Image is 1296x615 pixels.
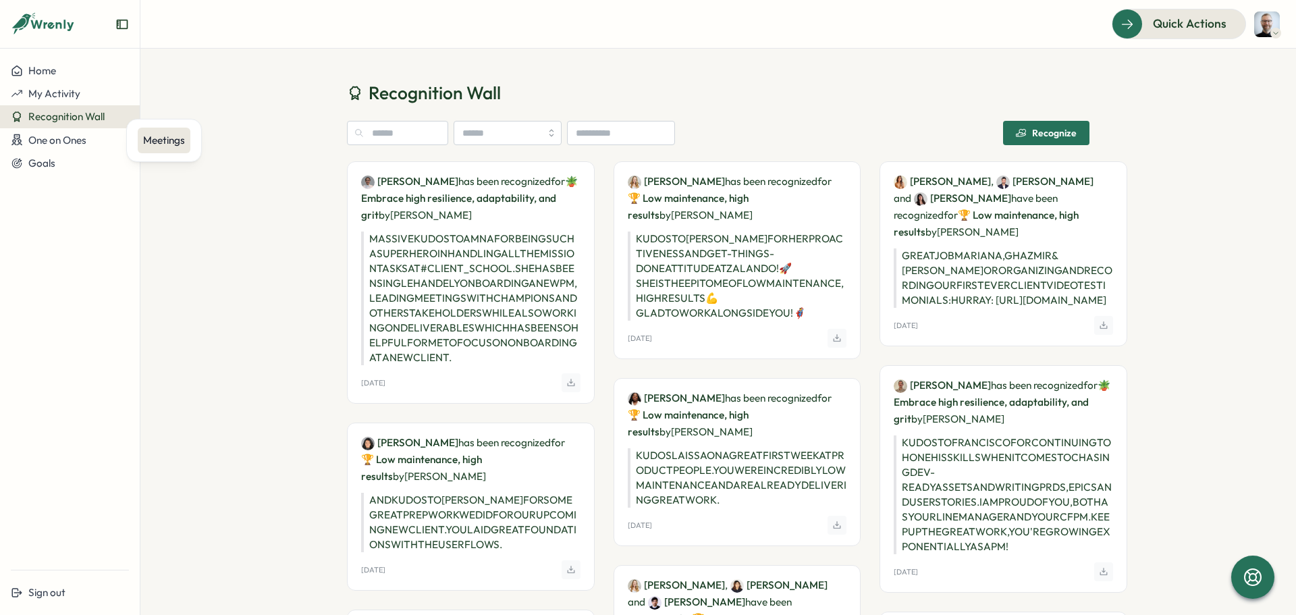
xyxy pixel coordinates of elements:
p: [DATE] [361,379,385,387]
button: Expand sidebar [115,18,129,31]
a: Amna Khattak[PERSON_NAME] [361,174,458,189]
span: 🏆 Low maintenance, high results [894,209,1079,238]
a: Sarah McEwan[PERSON_NAME] [628,578,725,593]
img: Michael Johannes [1254,11,1280,37]
span: for [551,436,565,449]
img: Sarah McEwan [628,579,641,593]
span: and [894,191,911,206]
button: Recognize [1003,121,1089,145]
p: has been recognized by [PERSON_NAME] [894,377,1113,427]
p: KUDOS TO FRANCISCO FOR CONTINUING TO HONE HIS SKILLS WHEN IT COMES TO CHASING DEV-READY ASSETS AN... [894,435,1113,554]
img: Angelina Costa [361,437,375,450]
span: , [725,577,828,593]
span: for [944,209,958,221]
p: [DATE] [628,334,652,343]
a: Andrea Lopez[PERSON_NAME] [914,191,1011,206]
span: 🏆 Low maintenance, high results [628,408,749,438]
a: Mirza Shayan Baig[PERSON_NAME] [648,595,745,610]
span: and [628,595,645,610]
img: Zara Malik [730,579,744,593]
p: [DATE] [894,568,918,577]
button: Quick Actions [1112,9,1246,38]
span: for [551,175,565,188]
span: My Activity [28,87,80,100]
span: for [817,175,832,188]
span: 🏆 Low maintenance, high results [361,453,482,483]
a: Laissa Duclos[PERSON_NAME] [628,391,725,406]
a: Ghazmir Mansur[PERSON_NAME] [996,174,1093,189]
p: has been recognized by [PERSON_NAME] [628,390,847,440]
a: Sarah McEwan[PERSON_NAME] [628,174,725,189]
p: [DATE] [628,521,652,530]
a: Francisco Afonso[PERSON_NAME] [894,378,991,393]
a: Meetings [138,128,190,153]
span: for [817,392,832,404]
img: Mariana Silva [894,176,907,189]
span: 🏆 Low maintenance, high results [628,192,749,221]
p: KUDOS TO [PERSON_NAME] FOR HER PROACTIVENESS AND GET-THINGS-DONE ATTITUDE AT ZALANDO! 🚀 SHE IS TH... [628,232,847,321]
p: has been recognized by [PERSON_NAME] [628,173,847,223]
img: Amna Khattak [361,176,375,189]
span: 🪴 Embrace high resilience, adaptability, and grit [361,175,578,221]
p: [DATE] [894,321,918,330]
a: Mariana Silva[PERSON_NAME] [894,174,991,189]
a: Angelina Costa[PERSON_NAME] [361,435,458,450]
span: One on Ones [28,134,86,146]
img: Andrea Lopez [914,192,927,206]
span: Goals [28,157,55,169]
p: AND KUDOS TO [PERSON_NAME] FOR SOME GREAT PREP WORK WE DID FOR OUR UPCOMING NEW CLIENT. YOU LAID ... [361,493,580,552]
p: KUDOS LAISSA ON A GREAT FIRST WEEK AT PRODUCT PEOPLE. YOU WERE INCREDIBLY LOW MAINTENANCE AND ARE... [628,448,847,508]
img: Ghazmir Mansur [996,176,1010,189]
p: MASSIVE KUDOS TO AMNA FOR BEING SUCH A SUPERHERO IN HANDLING ALL THE MISSION TASKS AT #CLIENT_SCH... [361,232,580,365]
span: Quick Actions [1153,15,1226,32]
p: has been recognized by [PERSON_NAME] [361,434,580,485]
p: [DATE] [361,566,385,574]
p: has been recognized by [PERSON_NAME] [361,173,580,223]
span: , [991,173,1093,190]
img: Francisco Afonso [894,379,907,393]
span: Sign out [28,586,65,599]
span: 🪴 Embrace high resilience, adaptability, and grit [894,379,1110,425]
span: Recognition Wall [28,110,105,123]
span: Recognition Wall [369,81,501,105]
span: Home [28,64,56,77]
div: Recognize [1016,128,1077,138]
span: for [1083,379,1098,392]
img: Laissa Duclos [628,392,641,406]
a: Zara Malik[PERSON_NAME] [730,578,828,593]
img: Mirza Shayan Baig [648,596,661,610]
img: Sarah McEwan [628,176,641,189]
p: have been recognized by [PERSON_NAME] [894,173,1113,240]
div: Meetings [143,133,185,148]
p: GREAT JOB MARIANA, GHAZMIR & [PERSON_NAME] OR ORGANIZING AND RECORDING OUR FIRST EVER CLIENT VIDE... [894,248,1113,308]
